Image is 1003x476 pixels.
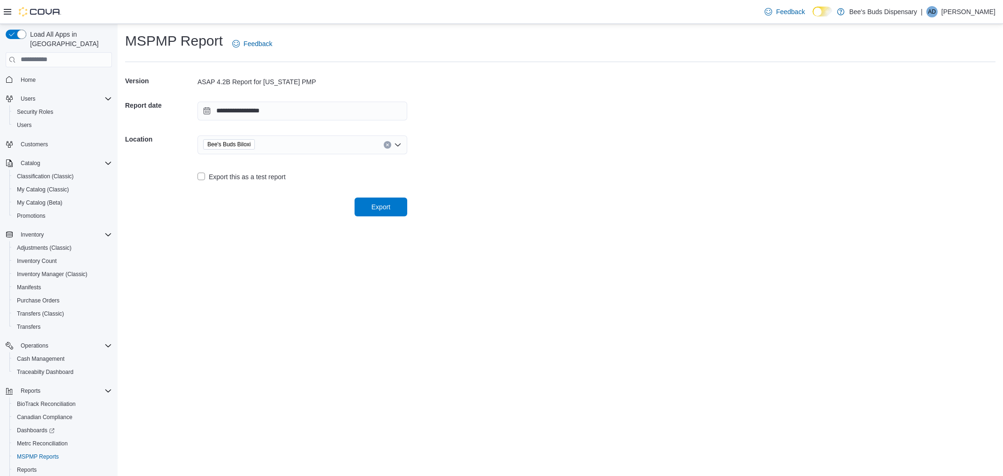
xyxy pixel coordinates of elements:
[2,157,116,170] button: Catalog
[13,398,112,410] span: BioTrack Reconciliation
[13,171,78,182] a: Classification (Classic)
[13,269,112,280] span: Inventory Manager (Classic)
[17,466,37,474] span: Reports
[13,282,45,293] a: Manifests
[17,93,39,104] button: Users
[17,427,55,434] span: Dashboards
[13,210,49,222] a: Promotions
[21,342,48,349] span: Operations
[355,198,407,216] button: Export
[9,397,116,411] button: BioTrack Reconciliation
[13,321,112,333] span: Transfers
[13,269,91,280] a: Inventory Manager (Classic)
[13,184,73,195] a: My Catalog (Classic)
[9,352,116,365] button: Cash Management
[21,159,40,167] span: Catalog
[125,96,196,115] h5: Report date
[9,105,116,119] button: Security Roles
[125,130,196,149] h5: Location
[9,294,116,307] button: Purchase Orders
[13,451,63,462] a: MSPMP Reports
[9,424,116,437] a: Dashboards
[384,141,391,149] button: Clear input
[761,2,808,21] a: Feedback
[17,158,44,169] button: Catalog
[17,74,39,86] a: Home
[17,284,41,291] span: Manifests
[13,438,112,449] span: Metrc Reconciliation
[2,339,116,352] button: Operations
[2,92,116,105] button: Users
[13,184,112,195] span: My Catalog (Classic)
[259,139,260,151] input: Accessible screen reader label
[9,411,116,424] button: Canadian Compliance
[13,255,112,267] span: Inventory Count
[813,7,832,16] input: Dark Mode
[2,228,116,241] button: Inventory
[9,196,116,209] button: My Catalog (Beta)
[17,158,112,169] span: Catalog
[17,229,112,240] span: Inventory
[9,254,116,268] button: Inventory Count
[17,212,46,220] span: Promotions
[13,106,112,118] span: Security Roles
[13,464,112,476] span: Reports
[13,171,112,182] span: Classification (Classic)
[21,141,48,148] span: Customers
[941,6,995,17] p: [PERSON_NAME]
[13,308,112,319] span: Transfers (Classic)
[13,197,66,208] a: My Catalog (Beta)
[13,242,75,254] a: Adjustments (Classic)
[19,7,61,16] img: Cova
[17,413,72,421] span: Canadian Compliance
[13,295,112,306] span: Purchase Orders
[13,197,112,208] span: My Catalog (Beta)
[17,93,112,104] span: Users
[9,450,116,463] button: MSPMP Reports
[229,34,276,53] a: Feedback
[17,440,68,447] span: Metrc Reconciliation
[2,73,116,87] button: Home
[13,295,63,306] a: Purchase Orders
[17,340,112,351] span: Operations
[13,353,68,365] a: Cash Management
[197,77,407,87] div: ASAP 4.2B Report for [US_STATE] PMP
[9,268,116,281] button: Inventory Manager (Classic)
[9,241,116,254] button: Adjustments (Classic)
[13,210,112,222] span: Promotions
[17,257,57,265] span: Inventory Count
[921,6,923,17] p: |
[394,141,402,149] button: Open list of options
[13,321,44,333] a: Transfers
[9,320,116,333] button: Transfers
[13,451,112,462] span: MSPMP Reports
[13,353,112,365] span: Cash Management
[203,139,255,150] span: Bee's Buds Biloxi
[9,437,116,450] button: Metrc Reconciliation
[17,173,74,180] span: Classification (Classic)
[125,32,223,50] h1: MSPMP Report
[125,71,196,90] h5: Version
[2,137,116,151] button: Customers
[849,6,917,17] p: Bee's Buds Dispensary
[17,244,71,252] span: Adjustments (Classic)
[926,6,938,17] div: Alexis Dice
[17,385,112,397] span: Reports
[13,366,77,378] a: Traceabilty Dashboard
[13,438,71,449] a: Metrc Reconciliation
[13,398,79,410] a: BioTrack Reconciliation
[13,366,112,378] span: Traceabilty Dashboard
[13,119,35,131] a: Users
[17,186,69,193] span: My Catalog (Classic)
[17,138,112,150] span: Customers
[9,119,116,132] button: Users
[13,242,112,254] span: Adjustments (Classic)
[197,102,407,120] input: Press the down key to open a popover containing a calendar.
[17,139,52,150] a: Customers
[17,108,53,116] span: Security Roles
[17,270,87,278] span: Inventory Manager (Classic)
[2,384,116,397] button: Reports
[17,385,44,397] button: Reports
[17,310,64,317] span: Transfers (Classic)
